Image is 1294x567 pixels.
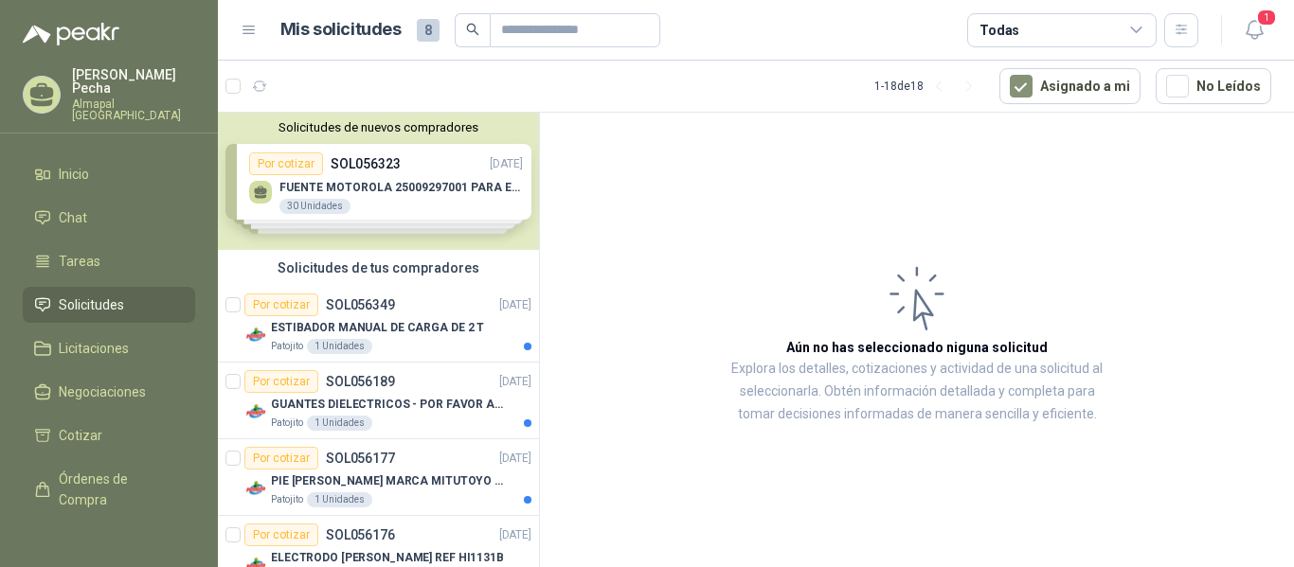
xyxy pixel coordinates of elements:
span: Órdenes de Compra [59,469,177,510]
span: Chat [59,207,87,228]
button: Asignado a mi [999,68,1141,104]
span: Licitaciones [59,338,129,359]
button: 1 [1237,13,1271,47]
a: Solicitudes [23,287,195,323]
p: [DATE] [499,373,531,391]
div: 1 Unidades [307,492,372,507]
span: Negociaciones [59,381,146,402]
p: Almapal [GEOGRAPHIC_DATA] [72,98,195,121]
p: [DATE] [499,450,531,468]
p: Patojito [271,416,303,431]
p: GUANTES DIELECTRICOS - POR FAVOR ADJUNTAR SU FICHA TECNICA [271,396,507,414]
span: Solicitudes [59,294,124,315]
div: Por cotizar [244,370,318,393]
a: Chat [23,200,195,236]
a: Por cotizarSOL056189[DATE] Company LogoGUANTES DIELECTRICOS - POR FAVOR ADJUNTAR SU FICHA TECNICA... [218,363,539,439]
p: Explora los detalles, cotizaciones y actividad de una solicitud al seleccionarla. Obtén informaci... [729,358,1105,426]
p: Patojito [271,492,303,507]
img: Company Logo [244,324,267,346]
div: Solicitudes de tus compradores [218,250,539,286]
p: SOL056176 [326,528,395,541]
p: [DATE] [499,526,531,544]
p: SOL056177 [326,452,395,465]
div: Por cotizar [244,447,318,470]
img: Logo peakr [23,23,119,45]
p: [DATE] [499,296,531,314]
p: ELECTRODO [PERSON_NAME] REF HI1131B [271,549,504,567]
img: Company Logo [244,477,267,500]
div: 1 - 18 de 18 [874,71,984,101]
a: Cotizar [23,417,195,453]
p: SOL056189 [326,375,395,388]
a: Por cotizarSOL056177[DATE] Company LogoPIE [PERSON_NAME] MARCA MITUTOYO REF [PHONE_NUMBER]Patojit... [218,439,539,516]
p: ESTIBADOR MANUAL DE CARGA DE 2 T [271,319,484,337]
div: Todas [979,20,1019,41]
span: Inicio [59,164,89,185]
p: Patojito [271,339,303,354]
h3: Aún no has seleccionado niguna solicitud [786,337,1048,358]
a: Por cotizarSOL056349[DATE] Company LogoESTIBADOR MANUAL DE CARGA DE 2 TPatojito1 Unidades [218,286,539,363]
a: Negociaciones [23,374,195,410]
div: 1 Unidades [307,416,372,431]
div: Por cotizar [244,523,318,546]
button: No Leídos [1156,68,1271,104]
span: search [466,23,479,36]
h1: Mis solicitudes [280,16,402,44]
span: 1 [1256,9,1277,27]
a: Tareas [23,243,195,279]
span: Cotizar [59,425,102,446]
button: Solicitudes de nuevos compradores [225,120,531,134]
div: Por cotizar [244,293,318,316]
a: Inicio [23,156,195,192]
span: Tareas [59,251,100,272]
div: 1 Unidades [307,339,372,354]
p: PIE [PERSON_NAME] MARCA MITUTOYO REF [PHONE_NUMBER] [271,472,507,490]
p: SOL056349 [326,298,395,311]
img: Company Logo [244,400,267,423]
p: [PERSON_NAME] Pecha [72,68,195,95]
a: Órdenes de Compra [23,461,195,518]
a: Licitaciones [23,330,195,366]
div: Solicitudes de nuevos compradoresPor cotizarSOL056323[DATE] FUENTE MOTOROLA 25009297001 PARA EP45... [218,113,539,250]
span: 8 [417,19,440,42]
